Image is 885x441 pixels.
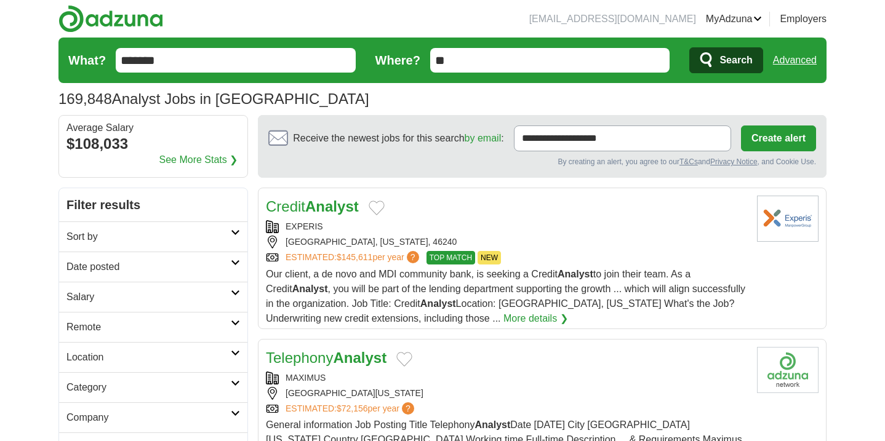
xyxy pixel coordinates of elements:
button: Search [689,47,763,73]
a: Sort by [59,221,247,252]
h2: Location [66,350,231,365]
a: Location [59,342,247,372]
li: [EMAIL_ADDRESS][DOMAIN_NAME] [529,12,696,26]
a: Privacy Notice [710,157,758,166]
div: $108,033 [66,133,240,155]
a: Company [59,402,247,432]
label: What? [68,51,106,70]
strong: Analyst [333,349,386,366]
strong: Analyst [292,284,328,294]
h2: Category [66,380,231,395]
h2: Salary [66,290,231,304]
h2: Company [66,410,231,425]
span: $72,156 [337,403,368,413]
strong: Analyst [305,198,359,215]
a: TelephonyAnalyst [266,349,386,366]
button: Add to favorite jobs [396,352,412,367]
img: Experis logo [757,196,819,242]
div: [GEOGRAPHIC_DATA][US_STATE] [266,387,747,400]
span: ? [407,251,419,263]
button: Add to favorite jobs [369,201,385,215]
a: Salary [59,282,247,312]
span: NEW [478,251,501,264]
div: By creating an alert, you agree to our and , and Cookie Use. [268,156,816,167]
h2: Remote [66,320,231,335]
a: Advanced [773,48,817,73]
h2: Filter results [59,188,247,221]
div: Average Salary [66,123,240,133]
a: See More Stats ❯ [159,153,238,167]
strong: Analyst [558,269,593,279]
a: CreditAnalyst [266,198,359,215]
button: Create alert [741,125,816,151]
h1: Analyst Jobs in [GEOGRAPHIC_DATA] [58,90,369,107]
span: TOP MATCH [426,251,475,264]
a: ESTIMATED:$145,611per year? [286,251,422,264]
img: Company logo [757,347,819,393]
a: Date posted [59,252,247,282]
span: 169,848 [58,88,112,110]
a: EXPERIS [286,221,323,231]
a: Category [59,372,247,402]
h2: Date posted [66,260,231,274]
div: [GEOGRAPHIC_DATA], [US_STATE], 46240 [266,236,747,248]
strong: Analyst [475,419,510,430]
span: ? [402,402,414,415]
div: MAXIMUS [266,371,747,384]
span: $145,611 [337,252,372,262]
span: Search [719,48,752,73]
a: MyAdzuna [706,12,763,26]
a: ESTIMATED:$72,156per year? [286,402,417,415]
strong: Analyst [420,298,456,309]
label: Where? [375,51,420,70]
span: Our client, a de novo and MDI community bank, is seeking a Credit to join their team. As a Credit... [266,269,745,324]
img: Adzuna logo [58,5,163,33]
span: Receive the newest jobs for this search : [293,131,503,146]
h2: Sort by [66,229,231,244]
a: by email [465,133,502,143]
a: Remote [59,312,247,342]
a: More details ❯ [503,311,568,326]
a: T&Cs [679,157,698,166]
a: Employers [780,12,827,26]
